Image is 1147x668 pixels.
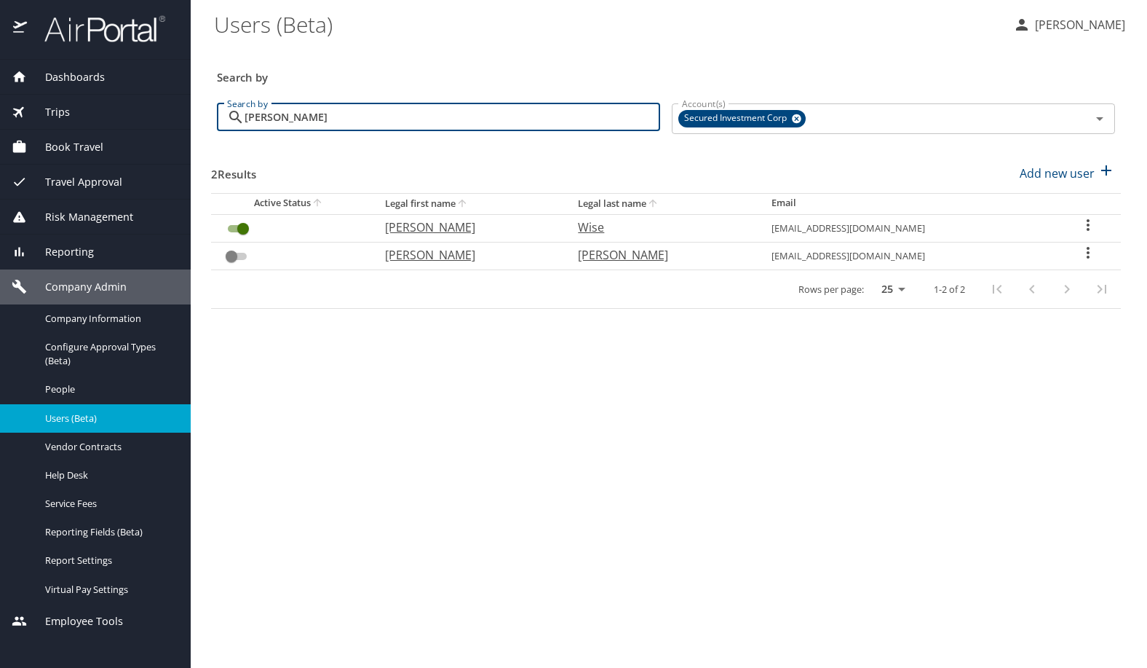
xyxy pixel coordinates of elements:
p: 1-2 of 2 [934,285,965,294]
p: [PERSON_NAME] [578,246,742,264]
h3: 2 Results [211,157,256,183]
span: Travel Approval [27,174,122,190]
span: Employee Tools [27,613,123,629]
span: Company Admin [27,279,127,295]
p: [PERSON_NAME] [1031,16,1125,34]
span: Service Fees [45,497,173,511]
img: airportal-logo.png [28,15,165,43]
p: Wise [578,219,742,236]
span: People [45,382,173,396]
td: [EMAIL_ADDRESS][DOMAIN_NAME] [760,243,1055,270]
h1: Users (Beta) [214,1,1001,47]
span: Virtual Pay Settings [45,583,173,597]
th: Email [760,193,1055,214]
img: icon-airportal.png [13,15,28,43]
th: Legal last name [566,193,759,214]
span: Company Information [45,312,173,326]
button: Open [1090,109,1110,129]
input: Search by name or email [245,103,660,131]
p: Rows per page: [798,285,864,294]
button: Add new user [1014,157,1121,189]
button: sort [646,197,661,211]
span: Configure Approval Types (Beta) [45,340,173,368]
span: Reporting [27,244,94,260]
span: Report Settings [45,554,173,567]
span: Trips [27,104,70,120]
table: User Search Table [211,193,1121,309]
span: Vendor Contracts [45,440,173,454]
h3: Search by [217,60,1115,86]
select: rows per page [870,278,910,300]
div: Secured Investment Corp [678,110,806,127]
span: Secured Investment Corp [678,111,795,126]
th: Active Status [211,193,373,214]
span: Users (Beta) [45,412,173,425]
button: [PERSON_NAME] [1007,12,1131,38]
span: Reporting Fields (Beta) [45,525,173,539]
button: sort [456,197,470,211]
th: Legal first name [373,193,566,214]
span: Book Travel [27,139,103,155]
span: Help Desk [45,468,173,482]
span: Dashboards [27,69,105,85]
td: [EMAIL_ADDRESS][DOMAIN_NAME] [760,214,1055,242]
button: sort [311,197,325,211]
p: [PERSON_NAME] [385,246,549,264]
p: [PERSON_NAME] [385,219,549,236]
span: Risk Management [27,209,133,225]
p: Add new user [1020,165,1095,182]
